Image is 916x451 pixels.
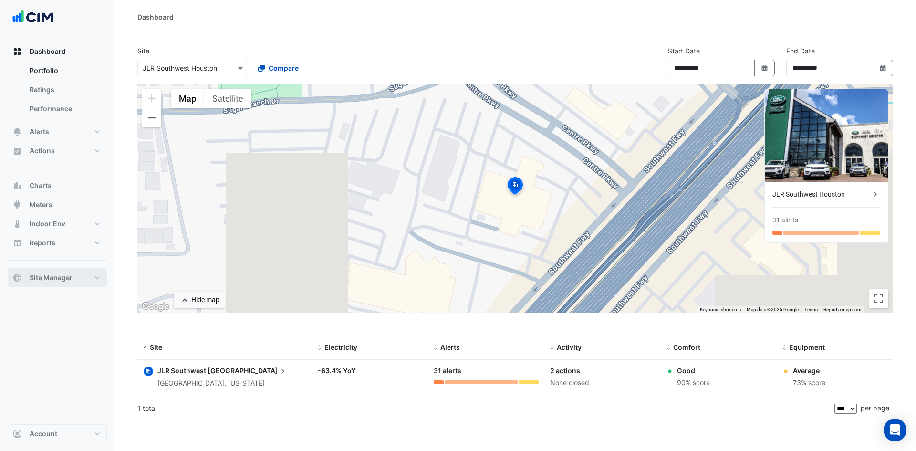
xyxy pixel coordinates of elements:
button: Show street map [171,89,204,108]
button: Zoom in [142,89,161,108]
span: Activity [557,343,582,351]
div: Open Intercom Messenger [884,419,906,441]
div: Hide map [191,295,219,305]
div: Dashboard [8,61,107,122]
app-icon: Alerts [12,127,22,136]
app-icon: Charts [12,181,22,190]
app-icon: Dashboard [12,47,22,56]
span: Site Manager [30,273,73,283]
a: Ratings [22,80,107,99]
button: Dashboard [8,42,107,61]
div: 1 total [137,397,833,420]
app-icon: Actions [12,146,22,156]
span: Map data ©2025 Google [747,307,799,312]
img: Google [140,301,171,313]
button: Actions [8,141,107,160]
span: Comfort [673,343,700,351]
button: Show satellite imagery [204,89,251,108]
button: Keyboard shortcuts [700,306,741,313]
app-icon: Reports [12,238,22,248]
a: -63.4% YoY [318,367,356,375]
span: Equipment [789,343,825,351]
button: Indoor Env [8,214,107,233]
label: Site [137,46,149,56]
app-icon: Site Manager [12,273,22,283]
div: 31 alerts [772,215,798,225]
a: Terms (opens in new tab) [804,307,818,312]
span: Reports [30,238,55,248]
span: [GEOGRAPHIC_DATA] [208,366,288,376]
a: Portfolio [22,61,107,80]
span: Electricity [324,343,357,351]
button: Toggle fullscreen view [869,289,888,308]
app-icon: Meters [12,200,22,210]
img: JLR Southwest Houston [765,89,888,182]
a: 2 actions [550,367,580,375]
div: JLR Southwest Houston [772,189,871,199]
span: Site [150,343,162,351]
label: Start Date [668,46,700,56]
span: JLR Southwest [157,367,206,375]
div: Dashboard [137,12,174,22]
div: None closed [550,378,655,388]
button: Site Manager [8,268,107,287]
span: per page [861,404,889,412]
a: Open this area in Google Maps (opens a new window) [140,301,171,313]
div: Good [677,366,710,376]
div: Average [793,366,825,376]
app-icon: Indoor Env [12,219,22,229]
img: site-pin-selected.svg [505,176,526,199]
div: [GEOGRAPHIC_DATA], [US_STATE] [157,378,288,389]
div: 31 alerts [434,366,539,377]
span: Dashboard [30,47,66,56]
fa-icon: Select Date [760,64,769,72]
button: Reports [8,233,107,252]
span: Account [30,429,57,439]
span: Alerts [30,127,49,136]
div: 73% score [793,378,825,388]
button: Compare [252,60,305,76]
span: Charts [30,181,52,190]
a: Performance [22,99,107,118]
button: Hide map [174,292,226,308]
label: End Date [786,46,815,56]
div: 90% score [677,378,710,388]
span: Alerts [440,343,460,351]
a: Report a map error [823,307,862,312]
button: Alerts [8,122,107,141]
button: Account [8,424,107,443]
img: Company Logo [11,8,54,27]
span: Compare [269,63,299,73]
fa-icon: Select Date [879,64,887,72]
button: Zoom out [142,108,161,127]
button: Meters [8,195,107,214]
span: Indoor Env [30,219,65,229]
span: Actions [30,146,55,156]
span: Meters [30,200,52,210]
button: Charts [8,176,107,195]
